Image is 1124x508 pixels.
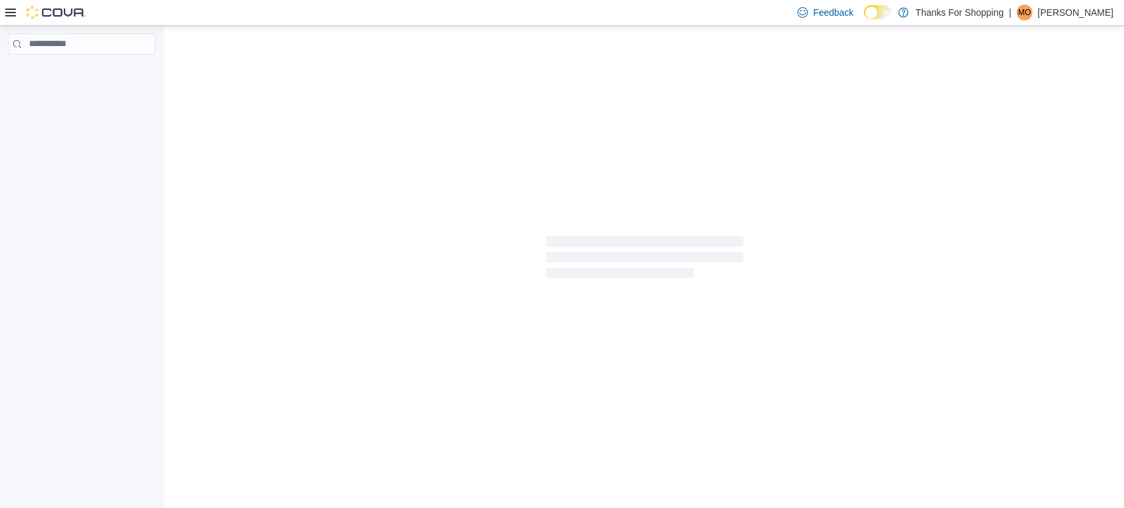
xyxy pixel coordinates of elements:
[26,6,86,19] img: Cova
[546,239,743,281] span: Loading
[8,57,155,89] nav: Complex example
[1038,5,1113,20] p: [PERSON_NAME]
[1009,5,1011,20] p: |
[813,6,853,19] span: Feedback
[1017,5,1032,20] div: Matthew O'Connell
[864,5,892,19] input: Dark Mode
[1018,5,1030,20] span: MO
[915,5,1004,20] p: Thanks For Shopping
